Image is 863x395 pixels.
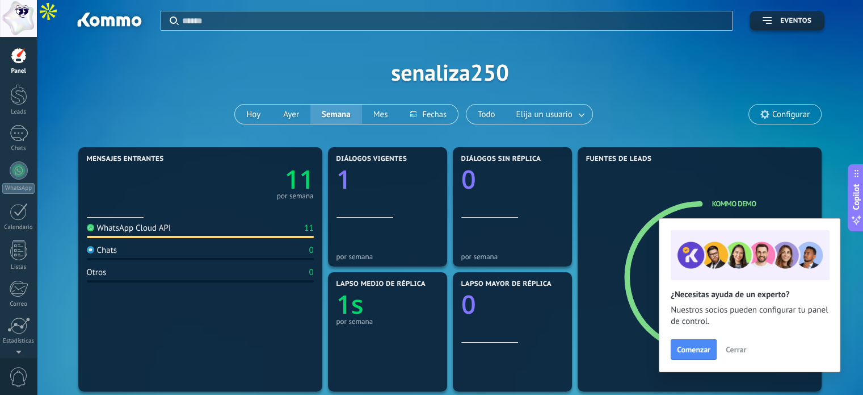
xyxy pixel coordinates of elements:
[336,287,364,322] text: 1s
[87,267,107,278] div: Otros
[461,155,541,163] span: Diálogos sin réplica
[461,252,563,261] div: por semana
[721,341,751,358] button: Cerrar
[2,338,35,345] div: Estadísticas
[336,155,407,163] span: Diálogos vigentes
[586,155,652,163] span: Fuentes de leads
[87,224,94,231] img: WhatsApp Cloud API
[285,162,314,197] text: 11
[2,109,35,116] div: Leads
[87,246,94,253] img: Chats
[671,289,828,300] h2: ¿Necesitas ayuda de un experto?
[336,317,439,326] div: por semana
[87,155,164,163] span: Mensajes entrantes
[305,223,314,234] div: 11
[336,252,439,261] div: por semana
[466,105,507,124] button: Todo
[2,145,35,152] div: Chats
[362,105,399,124] button: Mes
[200,162,314,197] a: 11
[514,107,575,122] span: Elija un usuario
[2,264,35,271] div: Listas
[399,105,457,124] button: Fechas
[507,105,592,124] button: Elija un usuario
[309,245,314,256] div: 0
[2,224,35,231] div: Calendario
[772,110,810,119] span: Configurar
[272,105,310,124] button: Ayer
[671,339,717,360] button: Comenzar
[780,17,811,25] span: Eventos
[309,267,314,278] div: 0
[851,184,862,210] span: Copilot
[336,280,426,288] span: Lapso medio de réplica
[235,105,272,124] button: Hoy
[2,183,35,194] div: WhatsApp
[277,193,314,199] div: por semana
[712,199,756,209] a: Kommo Demo
[336,162,351,197] text: 1
[2,68,35,75] div: Panel
[87,245,117,256] div: Chats
[310,105,362,124] button: Semana
[2,301,35,308] div: Correo
[461,162,476,197] text: 0
[726,346,746,354] span: Cerrar
[677,346,710,354] span: Comenzar
[461,287,476,322] text: 0
[87,223,171,234] div: WhatsApp Cloud API
[461,280,552,288] span: Lapso mayor de réplica
[671,305,828,327] span: Nuestros socios pueden configurar tu panel de control.
[750,11,824,31] button: Eventos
